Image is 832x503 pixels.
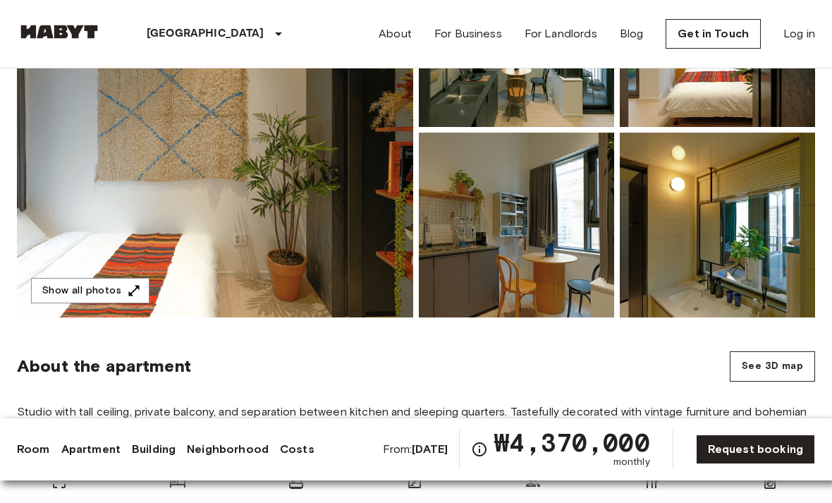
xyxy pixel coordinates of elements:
span: ₩4,370,000 [494,430,650,455]
a: Log in [783,25,815,42]
a: For Business [434,25,502,42]
img: Picture of unit EP-Y-B-07-00 [620,133,815,317]
svg: Check cost overview for full price breakdown. Please note that discounts apply to new joiners onl... [471,441,488,458]
a: Blog [620,25,644,42]
button: Show all photos [31,278,149,304]
button: See 3D map [730,351,815,382]
img: Picture of unit EP-Y-B-07-00 [419,133,614,317]
a: Building [132,441,176,458]
a: Request booking [696,435,815,464]
a: Get in Touch [666,19,761,49]
a: For Landlords [525,25,597,42]
span: monthly [613,455,650,469]
span: About the apartment [17,356,191,377]
a: Neighborhood [187,441,269,458]
a: Costs [280,441,314,458]
a: About [379,25,412,42]
p: [GEOGRAPHIC_DATA] [147,25,264,42]
span: Studio with tall ceiling, private balcony, and separation between kitchen and sleeping quarters. ... [17,404,815,451]
img: Habyt [17,25,102,39]
span: From: [383,442,448,457]
a: Apartment [61,441,121,458]
a: Room [17,441,50,458]
b: [DATE] [412,442,448,456]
